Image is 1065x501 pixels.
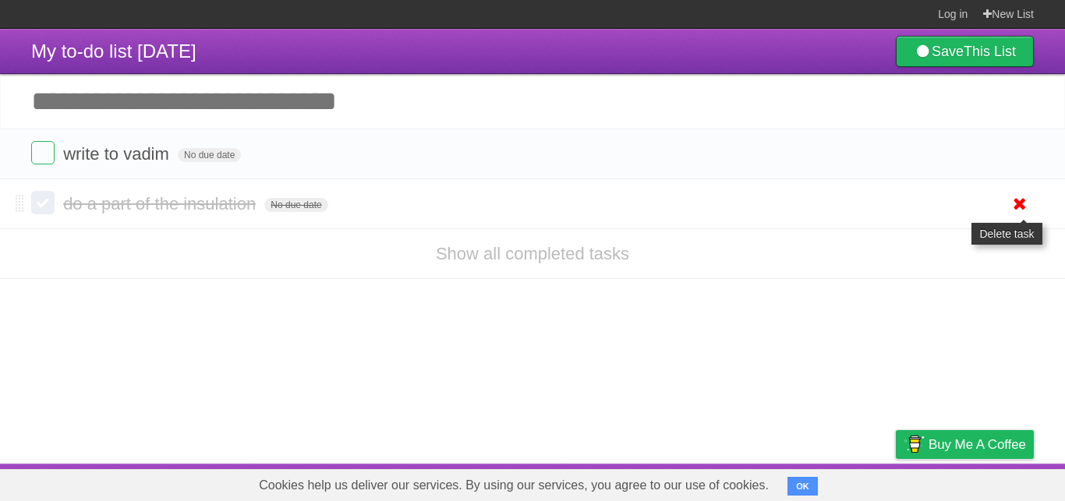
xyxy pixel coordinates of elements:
span: Cookies help us deliver our services. By using our services, you agree to our use of cookies. [243,470,784,501]
img: Buy me a coffee [904,431,925,457]
label: Done [31,191,55,214]
a: Privacy [876,467,916,497]
a: Terms [823,467,857,497]
label: Done [31,141,55,164]
a: Developers [740,467,803,497]
span: My to-do list [DATE] [31,41,196,62]
a: SaveThis List [896,36,1034,67]
span: No due date [264,198,327,212]
span: No due date [178,148,241,162]
a: About [688,467,721,497]
a: Suggest a feature [936,467,1034,497]
span: do a part of the insulation [63,194,260,213]
b: This List [964,44,1016,59]
span: write to vadim [63,144,173,164]
span: Buy me a coffee [929,431,1026,458]
button: OK [787,477,818,496]
a: Show all completed tasks [436,244,629,263]
a: Buy me a coffee [896,430,1034,459]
